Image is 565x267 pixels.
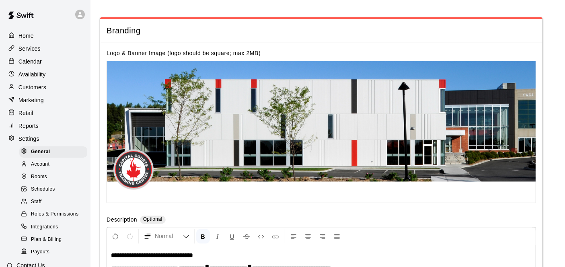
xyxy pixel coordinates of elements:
[19,208,90,221] a: Roles & Permissions
[6,120,84,132] a: Reports
[330,229,344,244] button: Justify Align
[6,94,84,106] a: Marketing
[6,68,84,80] a: Availability
[31,248,49,256] span: Payouts
[19,233,90,246] a: Plan & Billing
[6,81,84,93] a: Customers
[19,171,90,183] a: Rooms
[6,55,84,68] a: Calendar
[19,158,90,170] a: Account
[31,236,62,244] span: Plan & Billing
[269,229,282,244] button: Insert Link
[225,229,239,244] button: Format Underline
[19,221,90,233] a: Integrations
[6,133,84,145] a: Settings
[254,229,268,244] button: Insert Code
[19,146,90,158] a: General
[6,43,84,55] a: Services
[19,246,90,258] a: Payouts
[31,173,47,181] span: Rooms
[19,184,87,195] div: Schedules
[31,185,55,193] span: Schedules
[155,232,183,240] span: Normal
[31,223,58,231] span: Integrations
[31,148,50,156] span: General
[6,107,84,119] a: Retail
[19,146,87,158] div: General
[6,30,84,42] a: Home
[19,159,87,170] div: Account
[287,229,300,244] button: Left Align
[18,135,39,143] p: Settings
[109,229,122,244] button: Undo
[211,229,224,244] button: Format Italics
[19,209,87,220] div: Roles & Permissions
[19,222,87,233] div: Integrations
[31,198,41,206] span: Staff
[18,96,44,104] p: Marketing
[19,234,87,245] div: Plan & Billing
[143,217,162,222] span: Optional
[107,216,137,225] label: Description
[140,229,193,244] button: Formatting Options
[18,58,42,66] p: Calendar
[18,45,41,53] p: Services
[18,70,46,78] p: Availability
[19,246,87,258] div: Payouts
[107,50,261,57] label: Logo & Banner Image (logo should be square; max 2MB)
[240,229,253,244] button: Format Strikethrough
[31,160,49,168] span: Account
[301,229,315,244] button: Center Align
[19,171,87,183] div: Rooms
[316,229,329,244] button: Right Align
[19,196,90,208] a: Staff
[196,229,210,244] button: Format Bold
[19,196,87,207] div: Staff
[18,122,39,130] p: Reports
[123,229,137,244] button: Redo
[107,25,536,36] span: Branding
[18,83,46,91] p: Customers
[18,109,33,117] p: Retail
[18,32,34,40] p: Home
[19,183,90,196] a: Schedules
[31,210,78,218] span: Roles & Permissions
